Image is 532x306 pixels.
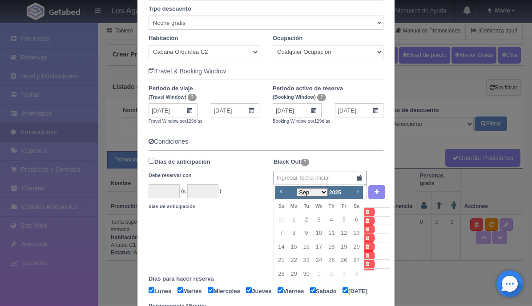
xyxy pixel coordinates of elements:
input: Fecha final [211,103,260,117]
a: 21 [275,254,287,267]
a: 22 [288,254,300,267]
a: Prev [276,187,286,197]
h5: Travel & Booking Window [149,68,383,75]
label: Sabado [310,286,341,296]
span: Tuesday [304,203,309,209]
a: 23 [301,254,312,267]
a: 4 [326,213,337,226]
input: Ingresar fecha inicial [274,171,367,185]
small: (a [181,188,185,193]
span: Sunday [278,203,285,209]
span: Prev [277,188,284,195]
a: 15 [288,241,300,254]
label: Martes [177,286,206,296]
small: días de anticipación [149,204,196,209]
a: 12 [338,227,350,240]
a: 10 [313,227,325,240]
span: 2025 [329,189,341,196]
input: Días de anticipación Debe reservar con [149,158,154,164]
small: (Travel Window) [149,94,186,100]
a: 13 [351,227,362,240]
a: 26 [338,254,350,267]
a: 25 [326,254,337,267]
label: Jueves [246,286,276,296]
label: Viernes [278,286,309,296]
input: [DATE] [343,287,348,293]
small: Booking Window por días [273,119,330,124]
a: 11 [326,227,337,240]
span: 129 [314,119,322,124]
label: Tipo descuento [142,5,390,13]
input: Fecha final [335,103,384,117]
a: 20 [351,241,362,254]
span: ? [317,94,326,101]
a: 7 [275,227,287,240]
input: Martes [177,287,183,293]
a: 28 [275,268,287,281]
a: 6 [351,213,362,226]
a: 5 [338,213,350,226]
span: 2 [326,268,337,281]
span: 129 [186,119,194,124]
label: Días para hacer reserva [142,275,390,283]
a: 24 [313,254,325,267]
input: Fecha inicial [149,103,197,117]
span: Thursday [329,203,335,209]
input: Miercoles [208,287,214,293]
span: 31 [275,213,287,226]
small: ) [220,188,222,193]
label: Días de anticipación [149,155,210,182]
span: ? [301,159,310,166]
small: Travel Window por días [149,119,202,124]
span: ? [188,94,197,101]
a: 8 [288,227,300,240]
a: 2 [301,213,312,226]
span: 4 [351,268,362,281]
label: Ocupación [273,34,302,43]
small: (Booking Window) [273,94,316,100]
a: 14 [275,241,287,254]
input: Viernes [278,287,283,293]
label: Miercoles [208,286,245,296]
span: 1 [313,268,325,281]
span: Monday [290,203,298,209]
span: Next [354,188,361,195]
a: 3 [313,213,325,226]
label: Habitación [149,34,178,43]
a: 19 [338,241,350,254]
input: Lunes [149,287,154,293]
a: Next [352,187,362,197]
a: 9 [301,227,312,240]
span: 3 [338,268,350,281]
h5: Condiciones [149,138,383,145]
label: Lunes [149,286,176,296]
a: 18 [326,241,337,254]
a: 16 [301,241,312,254]
span: Wednesday [315,203,322,209]
label: Periodo de viaje [142,85,266,101]
label: Black Out [274,155,309,169]
label: [DATE] [343,286,372,296]
a: 1 [288,213,300,226]
a: 29 [288,268,300,281]
a: 27 [351,254,362,267]
label: Periodo activo de reserva [266,85,390,101]
input: Jueves [246,287,252,293]
a: 17 [313,241,325,254]
span: Saturday [354,203,359,209]
a: 30 [301,268,312,281]
input: Sabado [310,287,316,293]
small: Debe reservar con [149,173,191,178]
input: Fecha inicial [273,103,322,117]
span: Friday [342,203,347,209]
